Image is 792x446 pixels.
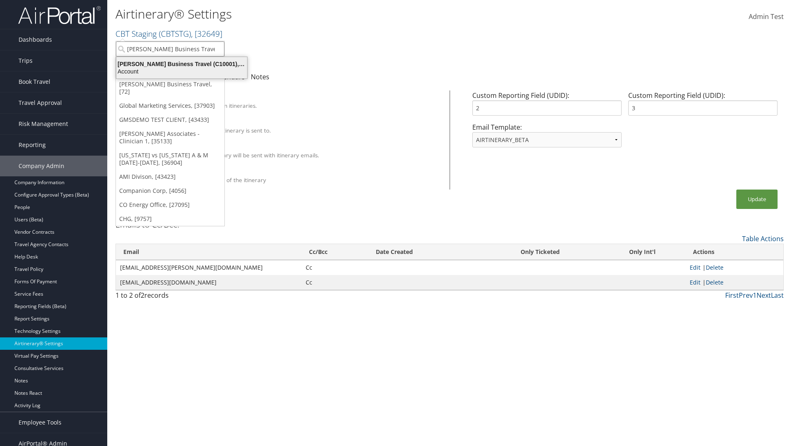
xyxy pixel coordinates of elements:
div: Account [111,68,252,75]
a: Prev [739,291,753,300]
td: [EMAIL_ADDRESS][DOMAIN_NAME] [116,275,302,290]
div: Attach PDF [154,144,439,151]
span: Trips [19,50,33,71]
span: Admin Test [749,12,784,21]
a: Delete [706,263,724,271]
th: Date Created: activate to sort column ascending [368,244,481,260]
div: Show Survey [154,168,439,176]
h1: Airtinerary® Settings [115,5,561,23]
span: Company Admin [19,156,64,176]
input: Search Accounts [116,41,224,57]
span: Book Travel [19,71,50,92]
span: Risk Management [19,114,68,134]
a: Admin Test [749,4,784,30]
a: CHG, [9757] [116,212,224,226]
td: [EMAIL_ADDRESS][PERSON_NAME][DOMAIN_NAME] [116,260,302,275]
span: , [ 32649 ] [191,28,222,39]
a: Companion Corp, [4056] [116,184,224,198]
th: Only Ticketed: activate to sort column ascending [481,244,599,260]
span: Travel Approval [19,93,62,113]
div: Custom Reporting Field (UDID): [625,90,781,122]
a: GMSDEMO TEST CLIENT, [43433] [116,113,224,127]
a: [PERSON_NAME] Associates - Clinician 1, [35133] [116,127,224,148]
label: A PDF version of the itinerary will be sent with itinerary emails. [154,151,319,159]
a: Edit [690,278,700,286]
div: 1 to 2 of records [115,290,278,304]
button: Update [736,190,778,209]
div: Custom Reporting Field (UDID): [469,90,625,122]
td: | [686,275,783,290]
span: ( CBTSTG ) [159,28,191,39]
span: 2 [141,291,144,300]
a: Table Actions [742,234,784,243]
th: Only Int'l: activate to sort column ascending [599,244,686,260]
a: Delete [706,278,724,286]
div: [PERSON_NAME] Business Travel (C10001), [72] [111,60,252,68]
td: Cc [302,260,368,275]
a: AMI Divison, [43423] [116,170,224,184]
td: Cc [302,275,368,290]
a: CBT Staging [115,28,222,39]
a: Edit [690,263,700,271]
a: First [725,291,739,300]
div: Email Template: [469,122,625,154]
a: [PERSON_NAME] Business Travel, [72] [116,77,224,99]
a: Notes [251,72,269,81]
a: Global Marketing Services, [37903] [116,99,224,113]
th: Email: activate to sort column ascending [116,244,302,260]
td: | [686,260,783,275]
th: Actions [686,244,783,260]
img: airportal-logo.png [18,5,101,25]
div: Override Email [154,119,439,126]
a: 1 [753,291,757,300]
th: Cc/Bcc: activate to sort column ascending [302,244,368,260]
a: Calendars [214,72,245,81]
a: [US_STATE] vs [US_STATE] A & M [DATE]-[DATE], [36904] [116,148,224,170]
div: Client Name [154,94,439,102]
span: Reporting [19,135,46,155]
a: Next [757,291,771,300]
span: Employee Tools [19,412,61,433]
a: Last [771,291,784,300]
span: Dashboards [19,29,52,50]
a: CO Energy Office, [27095] [116,198,224,212]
